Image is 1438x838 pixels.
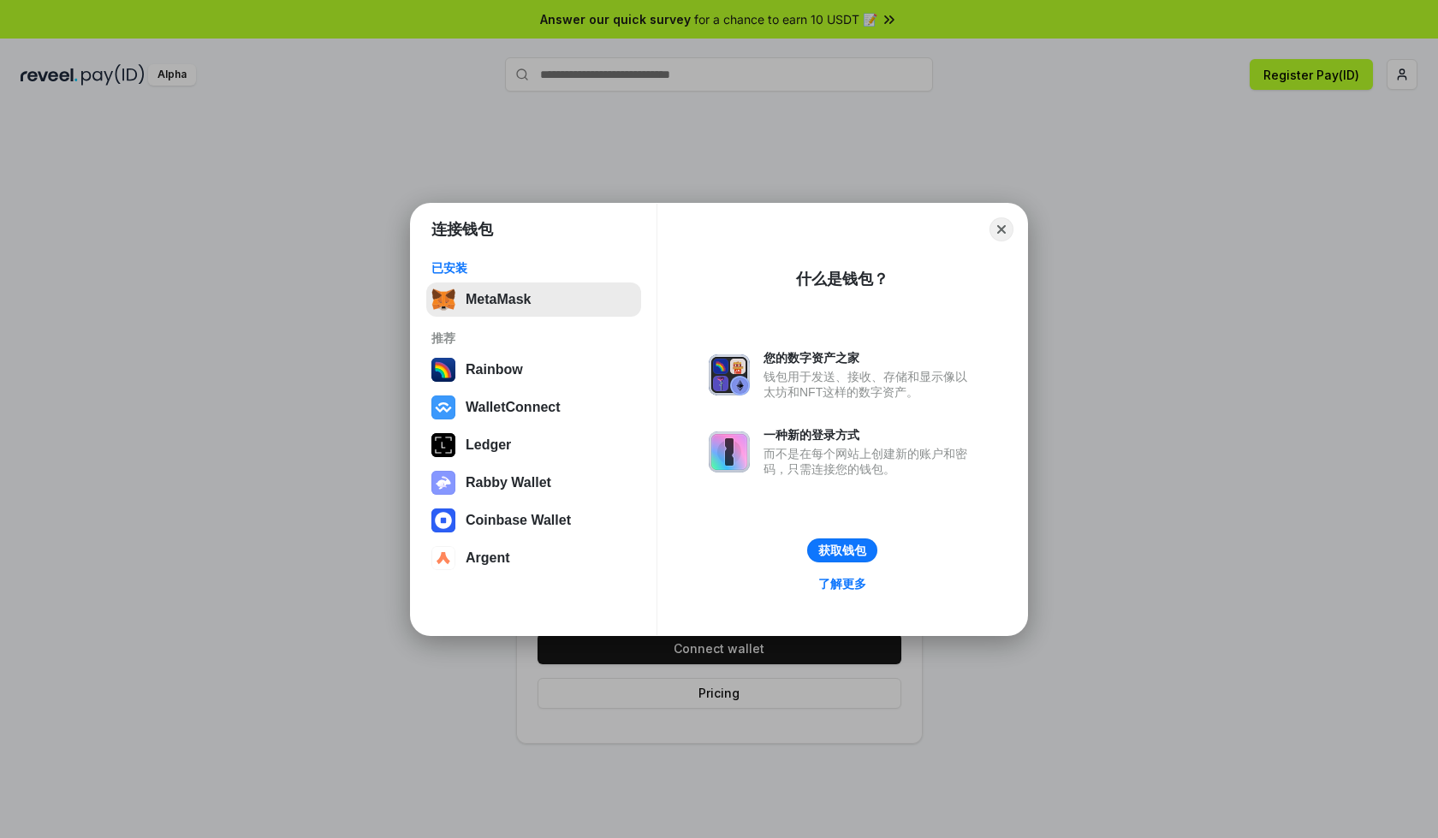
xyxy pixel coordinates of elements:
[426,428,641,462] button: Ledger
[764,446,976,477] div: 而不是在每个网站上创建新的账户和密码，只需连接您的钱包。
[466,437,511,453] div: Ledger
[431,508,455,532] img: svg+xml,%3Csvg%20width%3D%2228%22%20height%3D%2228%22%20viewBox%3D%220%200%2028%2028%22%20fill%3D...
[466,475,551,490] div: Rabby Wallet
[431,219,493,240] h1: 连接钱包
[764,369,976,400] div: 钱包用于发送、接收、存储和显示像以太坊和NFT这样的数字资产。
[431,260,636,276] div: 已安装
[466,400,561,415] div: WalletConnect
[818,543,866,558] div: 获取钱包
[709,431,750,472] img: svg+xml,%3Csvg%20xmlns%3D%22http%3A%2F%2Fwww.w3.org%2F2000%2Fsvg%22%20fill%3D%22none%22%20viewBox...
[807,538,877,562] button: 获取钱包
[426,503,641,538] button: Coinbase Wallet
[431,546,455,570] img: svg+xml,%3Csvg%20width%3D%2228%22%20height%3D%2228%22%20viewBox%3D%220%200%2028%2028%22%20fill%3D...
[466,292,531,307] div: MetaMask
[808,573,876,595] a: 了解更多
[709,354,750,395] img: svg+xml,%3Csvg%20xmlns%3D%22http%3A%2F%2Fwww.w3.org%2F2000%2Fsvg%22%20fill%3D%22none%22%20viewBox...
[426,390,641,425] button: WalletConnect
[796,269,888,289] div: 什么是钱包？
[764,350,976,366] div: 您的数字资产之家
[426,541,641,575] button: Argent
[466,513,571,528] div: Coinbase Wallet
[989,217,1013,241] button: Close
[431,288,455,312] img: svg+xml,%3Csvg%20fill%3D%22none%22%20height%3D%2233%22%20viewBox%3D%220%200%2035%2033%22%20width%...
[818,576,866,591] div: 了解更多
[764,427,976,443] div: 一种新的登录方式
[426,353,641,387] button: Rainbow
[431,433,455,457] img: svg+xml,%3Csvg%20xmlns%3D%22http%3A%2F%2Fwww.w3.org%2F2000%2Fsvg%22%20width%3D%2228%22%20height%3...
[431,395,455,419] img: svg+xml,%3Csvg%20width%3D%2228%22%20height%3D%2228%22%20viewBox%3D%220%200%2028%2028%22%20fill%3D...
[431,471,455,495] img: svg+xml,%3Csvg%20xmlns%3D%22http%3A%2F%2Fwww.w3.org%2F2000%2Fsvg%22%20fill%3D%22none%22%20viewBox...
[466,362,523,377] div: Rainbow
[426,282,641,317] button: MetaMask
[466,550,510,566] div: Argent
[431,358,455,382] img: svg+xml,%3Csvg%20width%3D%22120%22%20height%3D%22120%22%20viewBox%3D%220%200%20120%20120%22%20fil...
[426,466,641,500] button: Rabby Wallet
[431,330,636,346] div: 推荐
